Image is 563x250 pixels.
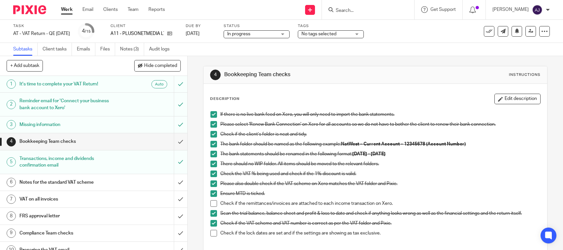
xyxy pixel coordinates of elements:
div: Instructions [509,72,541,78]
label: Task [13,23,70,29]
h1: Bookkeeping Team checks [19,137,118,146]
a: Client tasks [43,43,72,56]
h1: Compliance Team checks [19,228,118,238]
label: Due by [186,23,215,29]
div: 5 [7,157,16,167]
a: Team [128,6,139,13]
p: Check if the remittances/invoices are attached to each income transaction on Xero. [220,200,540,207]
h1: FRS approval letter [19,211,118,221]
div: 8 [7,211,16,221]
a: Subtasks [13,43,38,56]
label: Client [110,23,177,29]
a: Reports [148,6,165,13]
a: Notes (3) [120,43,144,56]
p: Ensure MTD is ticked. [220,190,540,197]
p: If there is no live bank feed on Xero, you will only need to import the bank statements. [220,111,540,118]
div: AT - VAT Return - QE [DATE] [13,30,70,37]
a: Work [61,6,73,13]
h1: It's time to complete your VAT Return! [19,79,118,89]
span: Get Support [430,7,456,12]
p: Please also double check if the VAT scheme on Xero matches the VAT folder and Pixie. [220,180,540,187]
span: No tags selected [301,32,336,36]
h1: Missing information [19,120,118,130]
h1: Transactions, income and dividends confirmation email [19,154,118,171]
button: + Add subtask [7,60,43,71]
label: Status [224,23,290,29]
p: [PERSON_NAME] [492,6,529,13]
p: Description [210,96,239,102]
p: Check if the lock dates are set and if the settings are showing as tax exclusive. [220,230,540,236]
p: Please select 'Renew Bank Connection' on Xero for all accounts so we do not have to bother the cl... [220,121,540,128]
div: 9 [7,229,16,238]
small: /15 [85,30,91,33]
div: 2 [7,100,16,109]
div: 6 [7,178,16,187]
a: Emails [77,43,95,56]
h1: Notes for the standard VAT scheme [19,177,118,187]
img: Pixie [13,5,46,14]
div: 7 [7,195,16,204]
button: Hide completed [134,60,181,71]
p: A11 - PLUSONETMEDIA LTD [110,30,164,37]
div: Auto [151,80,167,88]
p: Scan the trial balance, balance sheet and profit & loss to date and check if anything looks wrong... [220,210,540,217]
h1: VAT on all invoices [19,194,118,204]
label: Tags [298,23,364,29]
h1: Bookkeeping Team checks [224,71,390,78]
p: The bank folder should be named as the following example: [220,141,540,147]
h1: Reminder email for 'Connect your business bank account to Xero' [19,96,118,113]
div: 4 [7,137,16,146]
div: 4 [82,27,91,35]
a: Audit logs [149,43,174,56]
strong: [DATE] - [DATE] [352,152,386,156]
img: svg%3E [532,5,543,15]
strong: NatWest – Current Account – 12345678 (Account Number) [341,142,466,146]
p: Check if the client’s folder is neat and tidy. [220,131,540,138]
p: Check the VAT % being used and check if the 1% discount is valid. [220,171,540,177]
div: 1 [7,79,16,89]
div: 4 [210,70,221,80]
a: Clients [103,6,118,13]
p: The bank statements should be renamed in the following format: [220,151,540,157]
span: [DATE] [186,31,200,36]
button: Edit description [494,94,541,104]
span: Hide completed [144,63,177,69]
p: There should no WIP folder. All items should be moved to the relevant folders. [220,161,540,167]
div: AT - VAT Return - QE 31-07-2025 [13,30,70,37]
a: Email [82,6,93,13]
input: Search [335,8,394,14]
span: In progress [227,32,250,36]
p: Check if the VAT scheme and VAT number is correct as per the VAT folder and Pixie. [220,220,540,227]
div: 3 [7,120,16,129]
a: Files [100,43,115,56]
